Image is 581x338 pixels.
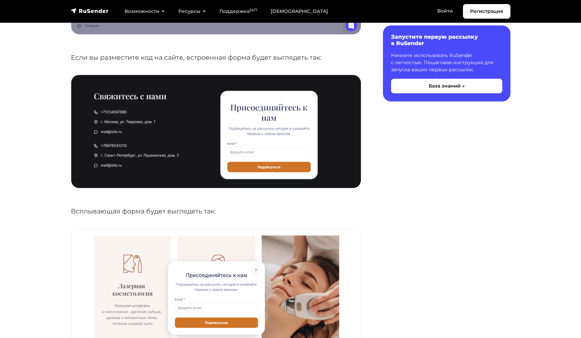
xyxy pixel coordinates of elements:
a: Возможности [118,4,172,18]
a: [DEMOGRAPHIC_DATA] [264,4,335,18]
img: RuSender [71,7,109,14]
p: Всплывающая форма будет выглядеть так: [71,206,361,217]
button: База знаний → [391,79,502,93]
sup: 24/7 [249,8,257,12]
a: Ресурсы [172,4,213,18]
p: Если вы разместите код на сайте, встроенная форма будет выглядеть так: [71,52,361,63]
h6: Запустите первую рассылку в RuSender [391,34,502,46]
a: Войти [430,4,460,18]
img: Встроенная форма подписки на сайте [71,75,361,188]
a: Регистрация [463,4,510,19]
a: Поддержка24/7 [213,4,264,18]
p: Начните использовать RuSender с легкостью. Пошаговая инструкция для запуска ваших первых рассылок. [391,52,502,73]
a: Запустите первую рассылку в RuSender Начните использовать RuSender с легкостью. Пошаговая инструк... [383,25,510,101]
